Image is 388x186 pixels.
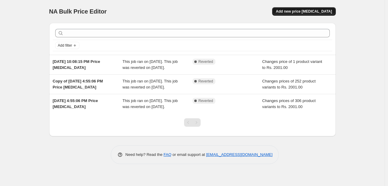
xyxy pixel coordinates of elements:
[184,118,201,127] nav: Pagination
[199,79,213,84] span: Reverted
[199,59,213,64] span: Reverted
[53,59,100,70] span: [DATE] 10:08:15 PM Price [MEDICAL_DATA]
[126,152,164,157] span: Need help? Read the
[206,152,272,157] a: [EMAIL_ADDRESS][DOMAIN_NAME]
[58,43,72,48] span: Add filter
[53,98,98,109] span: [DATE] 4:55:06 PM Price [MEDICAL_DATA]
[49,8,107,15] span: NA Bulk Price Editor
[55,42,79,49] button: Add filter
[122,79,178,89] span: This job ran on [DATE]. This job was reverted on [DATE].
[164,152,171,157] a: FAQ
[199,98,213,103] span: Reverted
[262,79,316,89] span: Changes prices of 252 product variants to Rs. 2001.00
[276,9,332,14] span: Add new price [MEDICAL_DATA]
[122,59,178,70] span: This job ran on [DATE]. This job was reverted on [DATE].
[262,59,322,70] span: Changes price of 1 product variant to Rs. 2001.00
[171,152,206,157] span: or email support at
[53,79,103,89] span: Copy of [DATE] 4:55:06 PM Price [MEDICAL_DATA]
[272,7,336,16] button: Add new price [MEDICAL_DATA]
[122,98,178,109] span: This job ran on [DATE]. This job was reverted on [DATE].
[262,98,316,109] span: Changes prices of 306 product variants to Rs. 2001.00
